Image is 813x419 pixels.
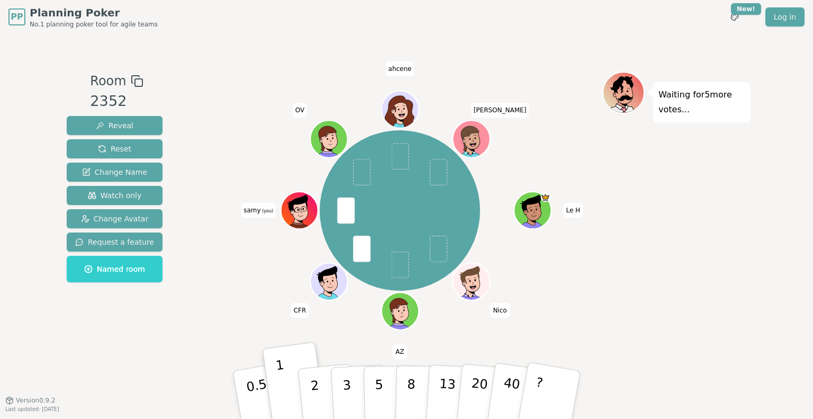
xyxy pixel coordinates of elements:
span: Click to change your name [563,203,583,218]
span: Named room [84,264,145,274]
button: Click to change your avatar [282,193,317,228]
span: Reveal [96,120,133,131]
span: PP [11,11,23,23]
div: 2352 [90,91,143,112]
p: Waiting for 5 more votes... [658,87,745,117]
button: Change Name [67,163,162,182]
span: Room [90,72,126,91]
p: 1 [275,358,291,415]
span: Planning Poker [30,5,158,20]
span: Last updated: [DATE] [5,406,59,412]
span: Click to change your name [386,61,414,76]
span: Click to change your name [293,103,307,118]
button: Change Avatar [67,209,162,228]
button: New! [725,7,744,26]
span: Click to change your name [490,303,509,318]
span: (you) [261,209,274,213]
a: Log in [765,7,805,26]
button: Version0.9.2 [5,396,56,405]
span: Request a feature [75,237,154,247]
div: New! [731,3,761,15]
span: Click to change your name [241,203,276,218]
span: Change Avatar [81,213,149,224]
button: Reveal [67,116,162,135]
span: Change Name [82,167,147,177]
span: Watch only [88,190,142,201]
button: Named room [67,256,162,282]
span: Le H is the host [540,193,550,202]
span: Click to change your name [291,303,309,318]
span: Version 0.9.2 [16,396,56,405]
span: Click to change your name [393,345,406,360]
span: No.1 planning poker tool for agile teams [30,20,158,29]
span: Click to change your name [471,103,529,118]
button: Reset [67,139,162,158]
button: Request a feature [67,233,162,252]
span: Reset [98,144,131,154]
button: Watch only [67,186,162,205]
a: PPPlanning PokerNo.1 planning poker tool for agile teams [8,5,158,29]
